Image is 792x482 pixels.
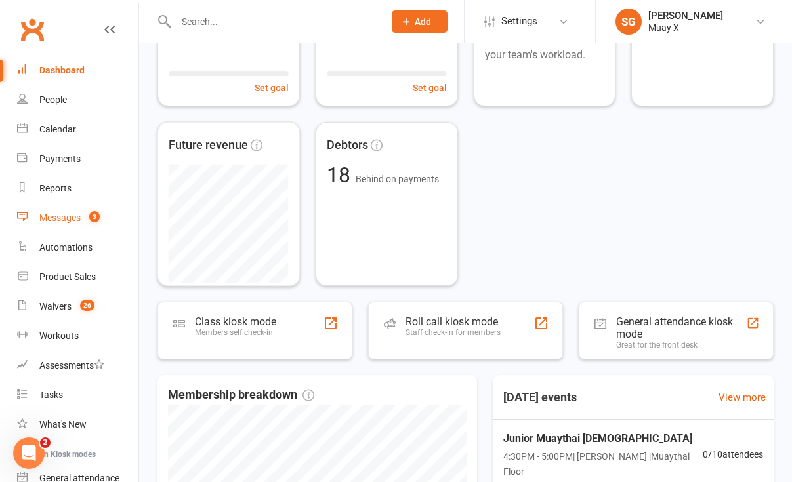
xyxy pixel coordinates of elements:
div: SG [615,9,642,35]
a: Waivers 26 [17,292,138,321]
div: Calendar [39,124,76,134]
a: Automations [17,233,138,262]
div: Dashboard [39,65,85,75]
a: What's New [17,410,138,439]
span: Future revenue [169,135,248,154]
button: Set goal [255,81,289,95]
a: Workouts [17,321,138,351]
a: Tasks [17,380,138,410]
a: Payments [17,144,138,174]
div: Reports [39,183,72,193]
div: General attendance kiosk mode [616,315,746,340]
div: Class kiosk mode [195,315,276,328]
input: Search... [172,12,375,31]
div: What's New [39,419,87,430]
div: Workouts [39,331,79,341]
div: Muay X [648,22,723,33]
button: Add [392,10,448,33]
span: Debtors [327,136,368,155]
div: Great for the front desk [616,340,746,350]
span: 2 [40,437,51,448]
span: 0 / 10 attendees [703,447,763,462]
p: Tasks let you manage your team's workload. [485,30,605,63]
div: Tasks [39,390,63,400]
a: Reports [17,174,138,203]
span: 4:30PM - 5:00PM | [PERSON_NAME] | Muaythai Floor [503,449,703,479]
a: Dashboard [17,56,138,85]
div: [PERSON_NAME] [648,10,723,22]
div: Roll call kiosk mode [406,315,501,328]
span: Junior Muaythai [DEMOGRAPHIC_DATA] [503,430,703,447]
div: Members self check-in [195,328,276,337]
div: Messages [39,212,81,223]
div: Payments [39,153,81,164]
h3: [DATE] events [493,386,587,409]
span: Add [415,16,431,27]
a: Messages 3 [17,203,138,233]
span: 26 [80,300,94,311]
span: Behind on payments [356,174,439,184]
a: Clubworx [16,13,49,46]
div: Assessments [39,360,104,371]
a: View more [719,390,766,405]
a: People [17,85,138,115]
button: Set goal [413,81,447,95]
div: Staff check-in for members [406,328,501,337]
a: Calendar [17,115,138,144]
a: Product Sales [17,262,138,292]
span: Membership breakdown [168,386,314,405]
div: Automations [39,242,93,252]
span: 18 [327,163,356,188]
div: Product Sales [39,271,96,282]
span: 3 [89,211,100,222]
span: Settings [501,7,537,36]
div: Waivers [39,301,72,311]
iframe: Intercom live chat [13,437,45,469]
a: Assessments [17,351,138,380]
div: People [39,94,67,105]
